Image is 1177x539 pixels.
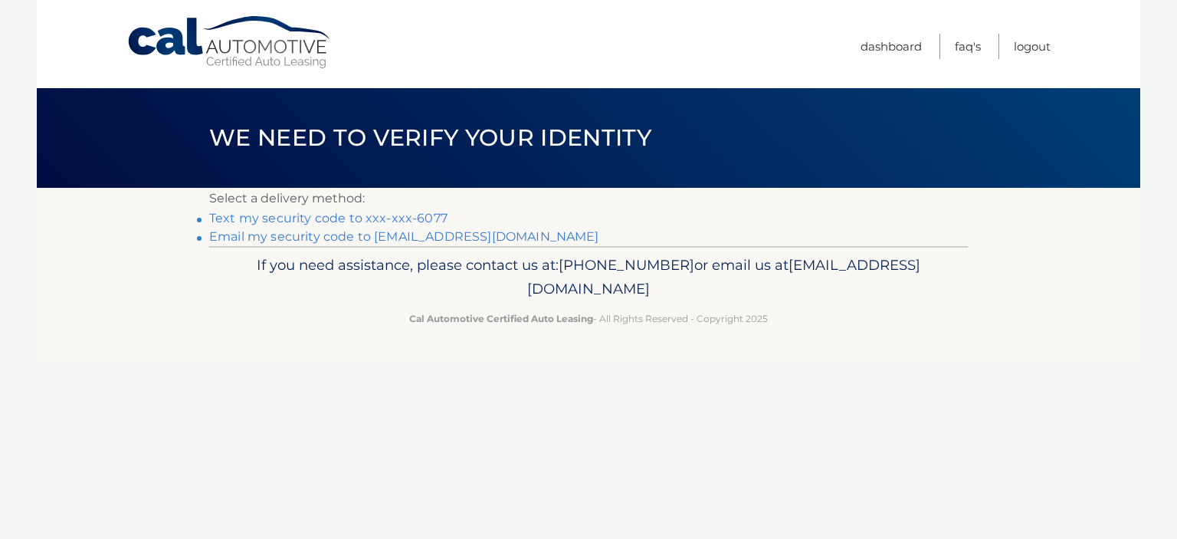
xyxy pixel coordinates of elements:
a: Text my security code to xxx-xxx-6077 [209,211,448,225]
a: Cal Automotive [126,15,333,70]
p: Select a delivery method: [209,188,968,209]
p: If you need assistance, please contact us at: or email us at [219,253,958,302]
strong: Cal Automotive Certified Auto Leasing [409,313,593,324]
a: FAQ's [955,34,981,59]
span: We need to verify your identity [209,123,651,152]
p: - All Rights Reserved - Copyright 2025 [219,311,958,327]
span: [PHONE_NUMBER] [559,256,694,274]
a: Email my security code to [EMAIL_ADDRESS][DOMAIN_NAME] [209,229,599,244]
a: Logout [1014,34,1051,59]
a: Dashboard [861,34,922,59]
